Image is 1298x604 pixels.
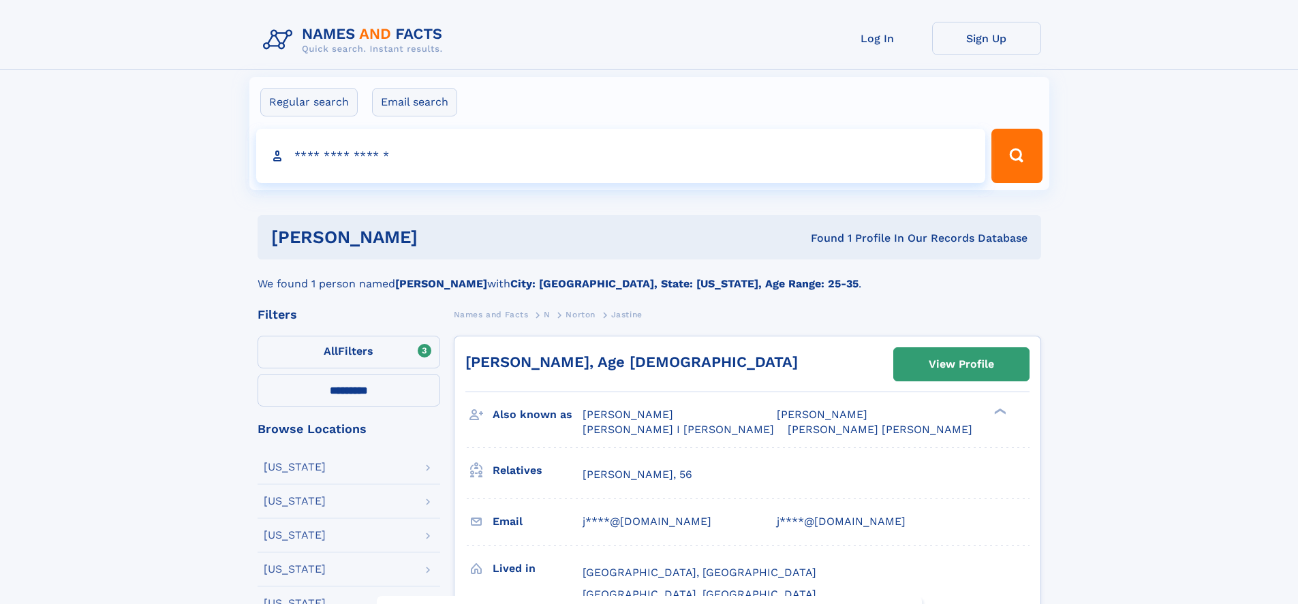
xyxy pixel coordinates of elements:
[544,310,551,319] span: N
[454,306,529,323] a: Names and Facts
[583,467,692,482] a: [PERSON_NAME], 56
[258,259,1041,292] div: We found 1 person named with .
[991,129,1042,183] button: Search Button
[991,407,1007,416] div: ❯
[264,564,326,575] div: [US_STATE]
[929,349,994,380] div: View Profile
[894,348,1029,381] a: View Profile
[544,306,551,323] a: N
[493,403,583,426] h3: Also known as
[932,22,1041,55] a: Sign Up
[614,231,1027,246] div: Found 1 Profile In Our Records Database
[395,277,487,290] b: [PERSON_NAME]
[583,566,816,579] span: [GEOGRAPHIC_DATA], [GEOGRAPHIC_DATA]
[583,423,774,436] span: [PERSON_NAME] I [PERSON_NAME]
[258,308,440,321] div: Filters
[465,353,798,370] a: [PERSON_NAME], Age [DEMOGRAPHIC_DATA]
[777,408,867,421] span: [PERSON_NAME]
[324,345,338,357] span: All
[493,459,583,482] h3: Relatives
[566,310,596,319] span: Norton
[510,277,859,290] b: City: [GEOGRAPHIC_DATA], State: [US_STATE], Age Range: 25-35
[271,229,615,246] h1: [PERSON_NAME]
[823,22,932,55] a: Log In
[566,306,596,323] a: Norton
[264,530,326,541] div: [US_STATE]
[258,22,454,59] img: Logo Names and Facts
[258,423,440,435] div: Browse Locations
[258,336,440,368] label: Filters
[611,310,643,319] span: Jastine
[788,423,972,436] span: [PERSON_NAME] [PERSON_NAME]
[583,408,673,421] span: [PERSON_NAME]
[264,462,326,473] div: [US_STATE]
[372,88,457,116] label: Email search
[493,510,583,533] h3: Email
[493,557,583,580] h3: Lived in
[260,88,358,116] label: Regular search
[583,588,816,601] span: [GEOGRAPHIC_DATA], [GEOGRAPHIC_DATA]
[264,496,326,507] div: [US_STATE]
[256,129,986,183] input: search input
